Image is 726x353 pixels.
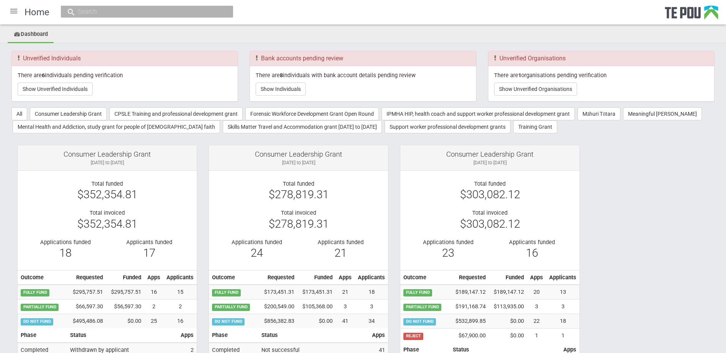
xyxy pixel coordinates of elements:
[369,328,388,343] th: Apps
[297,300,336,314] td: $105,368.00
[215,159,382,166] div: [DATE] to [DATE]
[18,270,66,285] th: Outcome
[336,314,355,328] td: 41
[212,289,241,296] span: FULLY FUND
[382,107,575,120] button: IPMHA HIP, health coach and support worker professional development grant
[66,270,106,285] th: Requested
[106,300,144,314] td: $56,597.30
[449,300,489,314] td: $191,168.74
[220,239,293,246] div: Applications funded
[144,300,163,314] td: 2
[406,151,574,158] div: Consumer Leadership Grant
[496,249,568,256] div: 16
[13,120,220,133] button: Mental Health and Addiction, study grant for people of [DEMOGRAPHIC_DATA] faith
[527,300,546,314] td: 3
[489,285,527,299] td: $189,147.12
[23,159,191,166] div: [DATE] to [DATE]
[403,289,432,296] span: FULLY FUND
[29,239,101,246] div: Applications funded
[304,239,377,246] div: Applicants funded
[355,285,388,299] td: 18
[18,328,67,343] th: Phase
[406,209,574,216] div: Total invoiced
[412,249,484,256] div: 23
[163,285,197,299] td: 15
[297,270,336,285] th: Funded
[106,285,144,299] td: $295,757.51
[258,285,297,299] td: $173,451.31
[258,300,297,314] td: $200,549.00
[258,314,297,328] td: $856,382.83
[106,314,144,328] td: $0.00
[106,270,144,285] th: Funded
[215,220,382,227] div: $278,819.31
[209,328,258,343] th: Phase
[403,333,423,340] span: REJECT
[23,209,191,216] div: Total invoiced
[23,180,191,187] div: Total funded
[336,270,355,285] th: Apps
[212,318,245,325] span: DO NOT FUND
[245,107,379,120] button: Forensic Workforce Development Grant Open Round
[21,318,53,325] span: DO NOT FUND
[215,191,382,198] div: $278,819.31
[109,107,243,120] button: CPSLE Training and professional development grant
[527,285,546,299] td: 20
[623,107,702,120] button: Meaningful [PERSON_NAME]
[546,300,579,314] td: 3
[42,72,45,79] b: 6
[336,300,355,314] td: 3
[258,328,369,343] th: Status
[23,220,191,227] div: $352,354.81
[23,191,191,198] div: $352,354.81
[256,72,470,79] p: There are individuals with bank account details pending review
[403,318,436,325] span: DO NOT FUND
[304,249,377,256] div: 21
[21,304,59,311] span: PARTIALLY FUND
[518,72,521,79] b: 1
[163,314,197,328] td: 16
[449,314,489,329] td: $532,899.85
[215,209,382,216] div: Total invoiced
[494,83,577,96] button: Show Unverified Organisations
[355,300,388,314] td: 3
[297,314,336,328] td: $0.00
[449,270,489,285] th: Requested
[66,285,106,299] td: $295,757.51
[494,72,708,79] p: There are organisations pending verification
[403,304,441,311] span: PARTIALLY FUND
[449,285,489,299] td: $189,147.12
[489,300,527,314] td: $113,935.00
[489,314,527,329] td: $0.00
[18,72,232,79] p: There are individuals pending verification
[406,159,574,166] div: [DATE] to [DATE]
[449,329,489,343] td: $67,900.00
[527,270,546,285] th: Apps
[355,270,388,285] th: Applicants
[578,107,620,120] button: Māhuri Tōtara
[256,83,306,96] button: Show Individuals
[23,151,191,158] div: Consumer Leadership Grant
[66,314,106,328] td: $495,486.08
[258,270,297,285] th: Requested
[527,329,546,343] td: 1
[67,328,178,343] th: Status
[163,300,197,314] td: 2
[209,270,258,285] th: Outcome
[400,270,449,285] th: Outcome
[496,239,568,246] div: Applicants funded
[546,314,579,329] td: 18
[215,180,382,187] div: Total funded
[163,270,197,285] th: Applicants
[113,239,185,246] div: Applicants funded
[144,314,163,328] td: 25
[355,314,388,328] td: 34
[11,107,27,120] button: All
[280,72,283,79] b: 8
[297,285,336,299] td: $173,451.31
[30,107,107,120] button: Consumer Leadership Grant
[406,180,574,187] div: Total funded
[178,328,197,343] th: Apps
[144,285,163,299] td: 16
[18,55,232,62] h3: Unverified Individuals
